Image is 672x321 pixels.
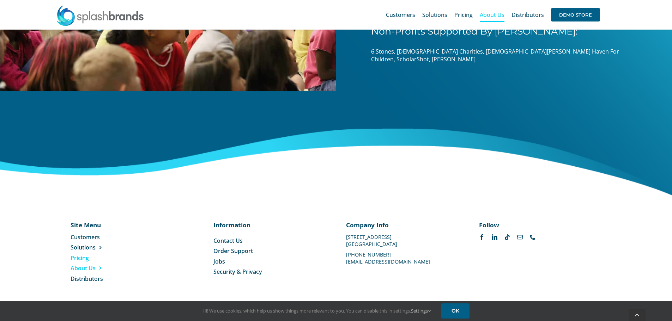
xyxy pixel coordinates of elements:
[213,247,326,255] a: Order Support
[551,4,600,26] a: DEMO STORE
[213,221,326,229] p: Information
[454,4,473,26] a: Pricing
[71,254,89,262] span: Pricing
[213,268,262,276] span: Security & Privacy
[71,221,142,229] p: Site Menu
[492,234,497,240] a: linkedin
[56,5,144,26] img: SplashBrands.com Logo
[213,237,326,245] a: Contact Us
[504,234,510,240] a: tiktok
[71,243,142,251] a: Solutions
[71,254,142,262] a: Pricing
[71,243,96,251] span: Solutions
[71,275,103,283] span: Distributors
[386,12,415,18] span: Customers
[511,12,544,18] span: Distributors
[71,233,142,241] a: Customers
[479,221,592,229] p: Follow
[71,233,142,283] nav: Menu
[71,264,96,272] span: About Us
[213,258,326,265] a: Jobs
[551,8,600,21] span: DEMO STORE
[371,25,578,37] span: Non-Profits Supported By [PERSON_NAME]:
[213,258,225,265] span: Jobs
[530,234,535,240] a: phone
[71,233,100,241] span: Customers
[71,264,142,272] a: About Us
[386,4,600,26] nav: Main Menu Sticky
[213,247,253,255] span: Order Support
[517,234,523,240] a: mail
[422,12,447,18] span: Solutions
[411,308,431,314] a: Settings
[386,4,415,26] a: Customers
[346,221,459,229] p: Company Info
[479,234,485,240] a: facebook
[202,308,431,314] span: Hi! We use cookies, which help us show things more relevant to you. You can disable this in setti...
[441,303,470,319] a: OK
[213,237,243,245] span: Contact Us
[480,12,504,18] span: About Us
[511,4,544,26] a: Distributors
[213,237,326,276] nav: Menu
[71,275,142,283] a: Distributors
[213,268,326,276] a: Security & Privacy
[371,48,619,63] span: 6 Stones, [DEMOGRAPHIC_DATA] Charities, [DEMOGRAPHIC_DATA][PERSON_NAME] Haven For Children, Schol...
[454,12,473,18] span: Pricing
